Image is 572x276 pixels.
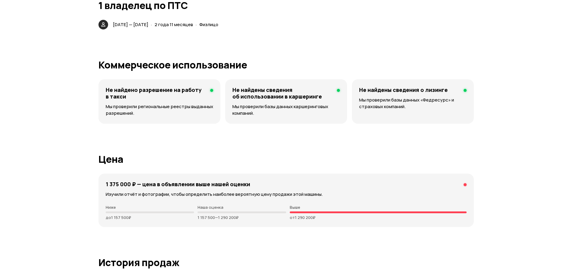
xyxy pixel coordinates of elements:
[359,86,448,93] h4: Не найдены сведения о лизинге
[232,86,332,100] h4: Не найдены сведения об использовании в каршеринге
[199,21,218,28] span: Физлицо
[195,20,197,29] span: ·
[106,191,467,198] p: Изучили отчёт и фотографии, чтобы определить наиболее вероятную цену продажи этой машины.
[198,205,286,210] p: Наша оценка
[98,154,474,165] h1: Цена
[106,215,194,220] p: до 1 157 500 ₽
[106,103,213,117] p: Мы проверили региональные реестры выданных разрешений.
[113,21,148,28] span: [DATE] — [DATE]
[290,215,467,220] p: от 1 290 200 ₽
[106,181,250,187] h4: 1 375 000 ₽ — цена в объявлении выше нашей оценки
[290,205,467,210] p: Выше
[98,257,474,268] h1: История продаж
[106,86,205,100] h4: Не найдено разрешение на работу в такси
[98,59,474,70] h1: Коммерческое использование
[155,21,193,28] span: 2 года 11 месяцев
[198,215,286,220] p: 1 157 500 — 1 290 200 ₽
[106,205,194,210] p: Ниже
[359,97,466,110] p: Мы проверили базы данных «Федресурс» и страховых компаний.
[232,103,340,117] p: Мы проверили базы данных каршеринговых компаний.
[151,20,152,29] span: ·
